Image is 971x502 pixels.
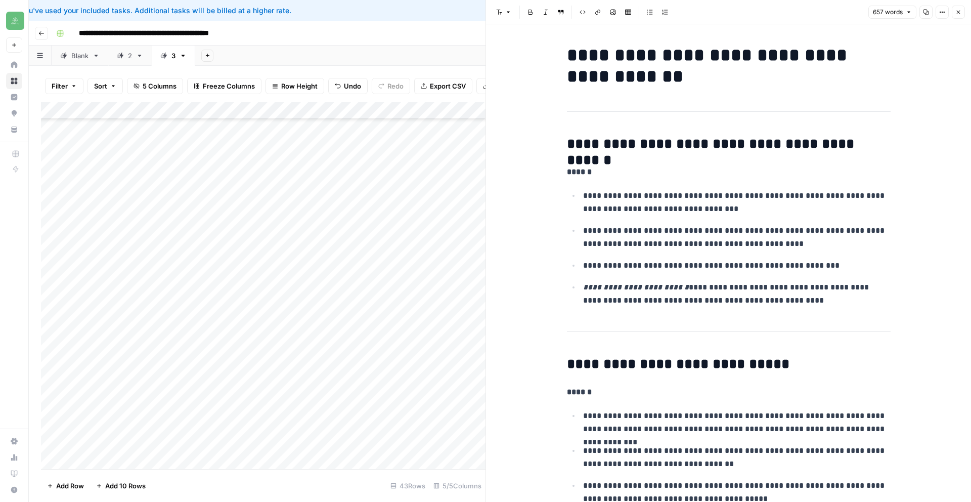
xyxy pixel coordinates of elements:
button: Workspace: Distru [6,8,22,33]
span: Undo [344,81,361,91]
img: Distru Logo [6,12,24,30]
button: Redo [372,78,410,94]
button: Sort [87,78,123,94]
div: You've used your included tasks. Additional tasks will be billed at a higher rate. [8,6,588,16]
a: Home [6,57,22,73]
a: Your Data [6,121,22,138]
div: 43 Rows [386,478,429,494]
span: 5 Columns [143,81,176,91]
a: 3 [152,46,195,66]
a: Settings [6,433,22,449]
span: Filter [52,81,68,91]
a: Usage [6,449,22,466]
span: Add 10 Rows [105,481,146,491]
span: 657 words [873,8,903,17]
span: Redo [387,81,404,91]
div: 2 [128,51,132,61]
a: Learning Hub [6,466,22,482]
button: Row Height [266,78,324,94]
span: Export CSV [430,81,466,91]
span: Sort [94,81,107,91]
button: 657 words [868,6,916,19]
button: Freeze Columns [187,78,261,94]
button: Help + Support [6,482,22,498]
button: Add 10 Rows [90,478,152,494]
div: 3 [171,51,175,61]
button: Add Row [41,478,90,494]
button: Export CSV [414,78,472,94]
a: Browse [6,73,22,89]
button: Filter [45,78,83,94]
button: 5 Columns [127,78,183,94]
span: Row Height [281,81,318,91]
a: Opportunities [6,105,22,121]
a: Insights [6,89,22,105]
div: Blank [71,51,89,61]
div: 5/5 Columns [429,478,485,494]
span: Freeze Columns [203,81,255,91]
a: Blank [52,46,108,66]
a: 2 [108,46,152,66]
span: Add Row [56,481,84,491]
button: Undo [328,78,368,94]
